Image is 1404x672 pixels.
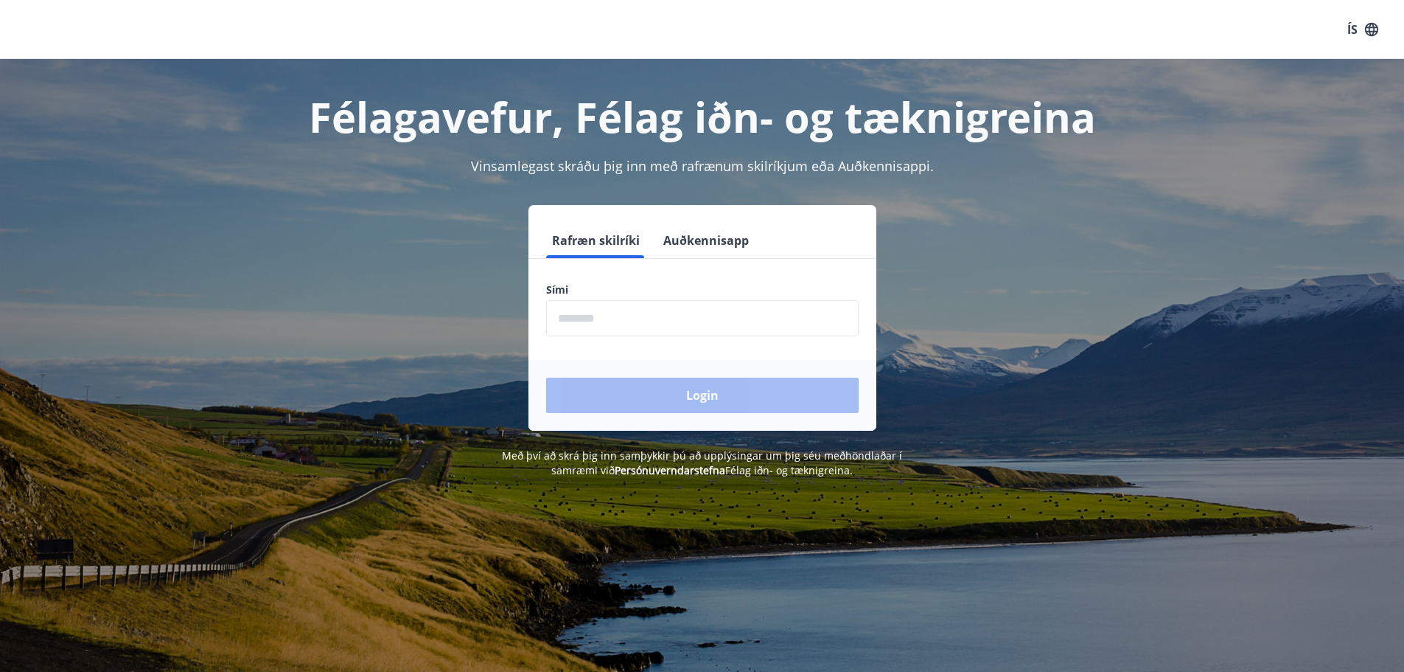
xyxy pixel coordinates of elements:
span: Vinsamlegast skráðu þig inn með rafrænum skilríkjum eða Auðkennisappi. [471,157,934,175]
a: Persónuverndarstefna [615,463,725,477]
label: Sími [546,283,859,297]
h1: Félagavefur, Félag iðn- og tæknigreina [189,89,1215,145]
button: Auðkennisapp [657,223,755,258]
span: Með því að skrá þig inn samþykkir þú að upplýsingar um þig séu meðhöndlaðar í samræmi við Félag i... [502,448,902,477]
button: Rafræn skilríki [546,223,646,258]
button: ÍS [1339,16,1386,43]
